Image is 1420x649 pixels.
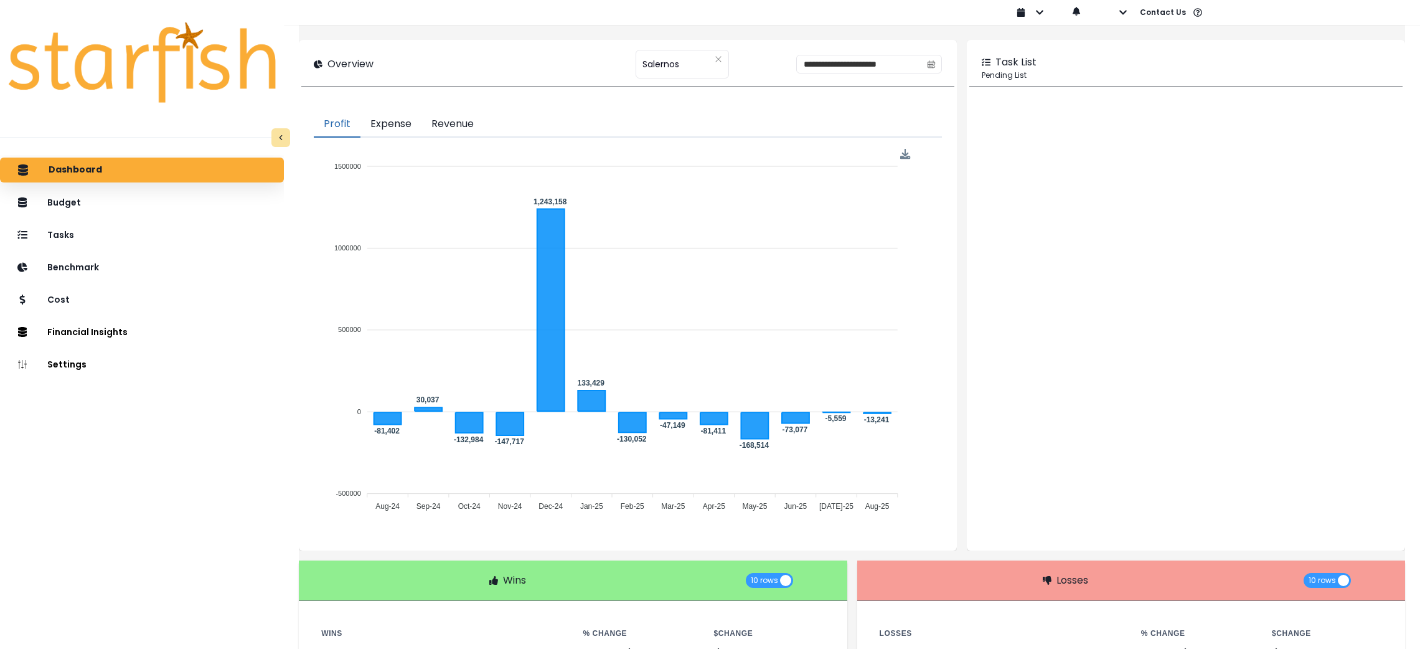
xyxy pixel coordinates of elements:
[314,111,360,138] button: Profit
[642,51,679,77] span: Salernos
[865,502,890,511] tspan: Aug-25
[704,626,835,641] th: $ Change
[416,502,441,511] tspan: Sep-24
[621,502,644,511] tspan: Feb-25
[900,149,911,159] img: Download Profit
[715,55,722,63] svg: close
[375,502,400,511] tspan: Aug-24
[743,502,768,511] tspan: May-25
[360,111,421,138] button: Expense
[421,111,484,138] button: Revenue
[336,490,361,497] tspan: -500000
[715,53,722,65] button: Clear
[357,408,361,415] tspan: 0
[1056,573,1088,588] p: Losses
[870,626,1131,641] th: Losses
[47,230,74,240] p: Tasks
[900,149,911,159] div: Menu
[784,502,807,511] tspan: Jun-25
[503,573,526,588] p: Wins
[995,55,1037,70] p: Task List
[327,57,374,72] p: Overview
[573,626,703,641] th: % Change
[539,502,563,511] tspan: Dec-24
[1309,573,1336,588] span: 10 rows
[1131,626,1262,641] th: % Change
[458,502,481,511] tspan: Oct-24
[580,502,603,511] tspan: Jan-25
[703,502,725,511] tspan: Apr-25
[498,502,522,511] tspan: Nov-24
[334,163,361,170] tspan: 1500000
[338,326,361,333] tspan: 500000
[662,502,685,511] tspan: Mar-25
[49,164,102,176] p: Dashboard
[927,60,936,69] svg: calendar
[982,70,1390,81] p: Pending List
[47,197,81,208] p: Budget
[819,502,853,511] tspan: [DATE]-25
[47,262,99,273] p: Benchmark
[311,626,573,641] th: Wins
[334,244,361,252] tspan: 1000000
[1262,626,1393,641] th: $ Change
[751,573,778,588] span: 10 rows
[47,295,70,305] p: Cost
